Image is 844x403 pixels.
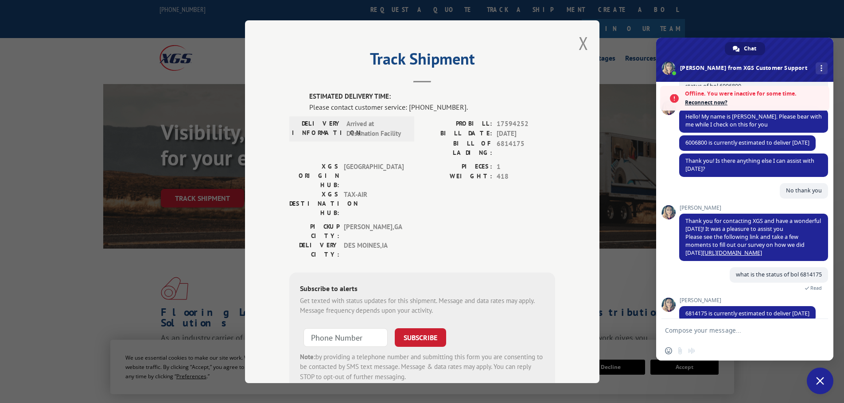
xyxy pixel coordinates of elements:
[685,139,809,146] span: 6006800 is currently estimated to deliver [DATE]
[807,368,833,394] div: Close chat
[289,222,339,240] label: PICKUP CITY:
[685,74,808,90] span: Looking for status of bol 6006800
[344,189,404,217] span: TAX-AIR
[344,161,404,189] span: [GEOGRAPHIC_DATA]
[344,240,404,259] span: DES MOINES , IA
[703,249,762,257] a: [URL][DOMAIN_NAME]
[300,296,545,315] div: Get texted with status updates for this shipment. Message and data rates may apply. Message frequ...
[685,217,821,257] span: Thank you for contacting XGS and have a wonderful [DATE]! It was a pleasure to assist you Please ...
[725,42,765,55] div: Chat
[810,285,822,291] span: Read
[685,157,814,173] span: Thank you! Is there anything else I can assist with [DATE]?
[300,283,545,296] div: Subscribe to alerts
[679,205,828,211] span: [PERSON_NAME]
[579,31,588,55] button: Close modal
[497,161,555,172] span: 1
[300,352,545,382] div: by providing a telephone number and submitting this form you are consenting to be contacted by SM...
[736,271,822,278] span: what is the status of bol 6814175
[422,119,492,129] label: PROBILL:
[309,92,555,102] label: ESTIMATED DELIVERY TIME:
[422,161,492,172] label: PIECES:
[786,187,822,194] span: No thank you
[685,89,825,98] span: Offline. You were inactive for some time.
[344,222,404,240] span: [PERSON_NAME] , GA
[816,62,828,74] div: More channels
[289,240,339,259] label: DELIVERY CITY:
[292,119,342,138] label: DELIVERY INFORMATION:
[300,352,315,361] strong: Note:
[685,310,809,317] span: 6814175 is currently estimated to deliver [DATE]
[497,129,555,139] span: [DATE]
[303,328,388,346] input: Phone Number
[665,326,805,334] textarea: Compose your message...
[422,172,492,182] label: WEIGHT:
[685,113,822,128] span: Hello! My name is [PERSON_NAME]. Please bear with me while I check on this for you
[497,138,555,157] span: 6814175
[679,297,816,303] span: [PERSON_NAME]
[744,42,756,55] span: Chat
[497,119,555,129] span: 17594252
[497,172,555,182] span: 418
[309,101,555,112] div: Please contact customer service: [PHONE_NUMBER].
[289,53,555,69] h2: Track Shipment
[289,161,339,189] label: XGS ORIGIN HUB:
[346,119,406,138] span: Arrived at Destination Facility
[422,129,492,139] label: BILL DATE:
[665,347,672,354] span: Insert an emoji
[289,189,339,217] label: XGS DESTINATION HUB:
[395,328,446,346] button: SUBSCRIBE
[422,138,492,157] label: BILL OF LADING:
[685,98,825,107] span: Reconnect now?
